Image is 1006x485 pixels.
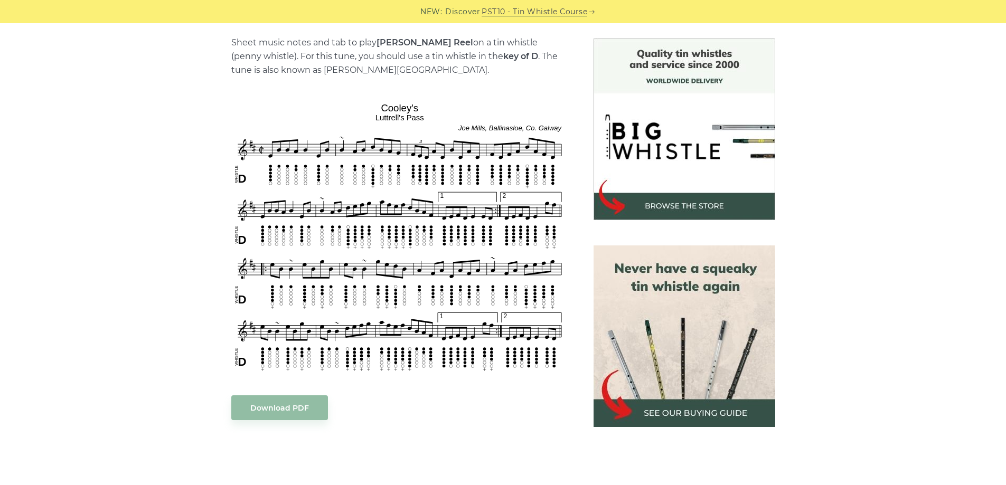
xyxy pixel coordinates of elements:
a: PST10 - Tin Whistle Course [482,6,587,18]
span: Discover [445,6,480,18]
img: Cooley's Tin Whistle Tabs & Sheet Music [231,99,568,374]
span: NEW: [420,6,442,18]
img: BigWhistle Tin Whistle Store [594,39,775,220]
strong: [PERSON_NAME] Reel [377,37,473,47]
a: Download PDF [231,395,328,420]
p: Sheet music notes and tab to play on a tin whistle (penny whistle). For this tune, you should use... [231,36,568,77]
strong: key of D [503,51,538,61]
img: tin whistle buying guide [594,245,775,427]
